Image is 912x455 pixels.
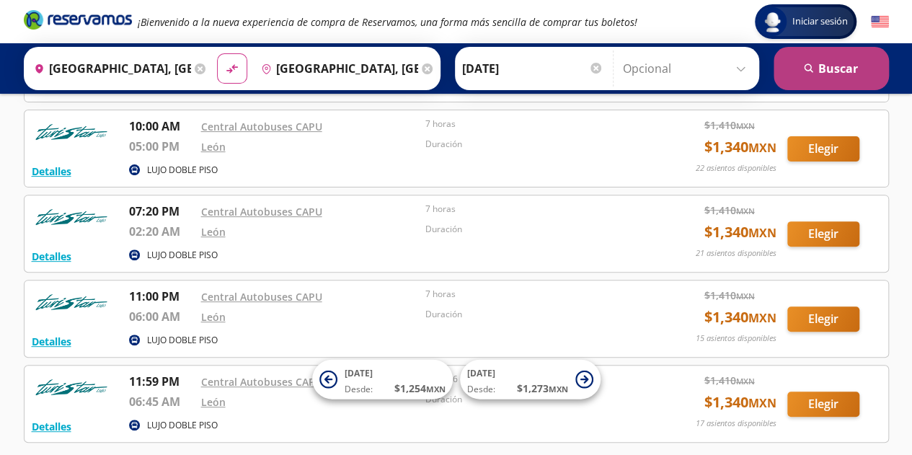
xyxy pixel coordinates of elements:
a: León [201,310,226,324]
span: Desde: [467,383,495,396]
input: Opcional [623,50,752,87]
p: 07:20 PM [129,203,194,220]
small: MXN [736,120,755,131]
span: $ 1,410 [704,118,755,133]
span: Iniciar sesión [787,14,854,29]
button: Buscar [774,47,889,90]
span: $ 1,273 [517,381,568,396]
p: 7 horas [425,203,643,216]
p: 11:59 PM [129,373,194,390]
small: MXN [426,384,446,394]
button: Elegir [787,306,859,332]
small: MXN [736,291,755,301]
img: RESERVAMOS [32,118,111,146]
button: Elegir [787,392,859,417]
small: MXN [748,395,776,411]
p: 15 asientos disponibles [696,332,776,345]
span: [DATE] [467,367,495,379]
small: MXN [736,376,755,386]
a: León [201,395,226,409]
p: LUJO DOBLE PISO [147,249,218,262]
button: English [871,13,889,31]
p: 22 asientos disponibles [696,162,776,175]
input: Elegir Fecha [462,50,603,87]
small: MXN [736,206,755,216]
span: $ 1,340 [704,306,776,328]
a: Central Autobuses CAPU [201,375,322,389]
span: $ 1,410 [704,373,755,388]
a: León [201,225,226,239]
img: RESERVAMOS [32,373,111,402]
button: Detalles [32,249,71,264]
p: 06:00 AM [129,308,194,325]
p: Duración [425,138,643,151]
p: LUJO DOBLE PISO [147,334,218,347]
button: Detalles [32,419,71,434]
small: MXN [748,140,776,156]
a: Central Autobuses CAPU [201,120,322,133]
span: $ 1,410 [704,203,755,218]
p: 7 horas [425,288,643,301]
p: 05:00 PM [129,138,194,155]
span: $ 1,340 [704,136,776,158]
p: 17 asientos disponibles [696,418,776,430]
p: LUJO DOBLE PISO [147,164,218,177]
p: 06:45 AM [129,393,194,410]
small: MXN [549,384,568,394]
small: MXN [748,225,776,241]
span: $ 1,410 [704,288,755,303]
img: RESERVAMOS [32,288,111,317]
span: [DATE] [345,367,373,379]
button: [DATE]Desde:$1,273MXN [460,360,601,399]
button: Detalles [32,334,71,349]
input: Buscar Origen [28,50,191,87]
p: LUJO DOBLE PISO [147,419,218,432]
span: $ 1,340 [704,392,776,413]
p: 7 horas [425,118,643,131]
p: 11:00 PM [129,288,194,305]
p: 02:20 AM [129,223,194,240]
p: 10:00 AM [129,118,194,135]
p: Duración [425,223,643,236]
button: Elegir [787,221,859,247]
p: 21 asientos disponibles [696,247,776,260]
p: Duración [425,393,643,406]
i: Brand Logo [24,9,132,30]
a: Central Autobuses CAPU [201,205,322,218]
span: $ 1,254 [394,381,446,396]
span: Desde: [345,383,373,396]
button: Detalles [32,164,71,179]
span: $ 1,340 [704,221,776,243]
a: Central Autobuses CAPU [201,290,322,304]
small: MXN [748,310,776,326]
p: Duración [425,308,643,321]
button: [DATE]Desde:$1,254MXN [312,360,453,399]
button: Elegir [787,136,859,162]
input: Buscar Destino [255,50,418,87]
a: Brand Logo [24,9,132,35]
img: RESERVAMOS [32,203,111,231]
a: León [201,140,226,154]
em: ¡Bienvenido a la nueva experiencia de compra de Reservamos, una forma más sencilla de comprar tus... [138,15,637,29]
